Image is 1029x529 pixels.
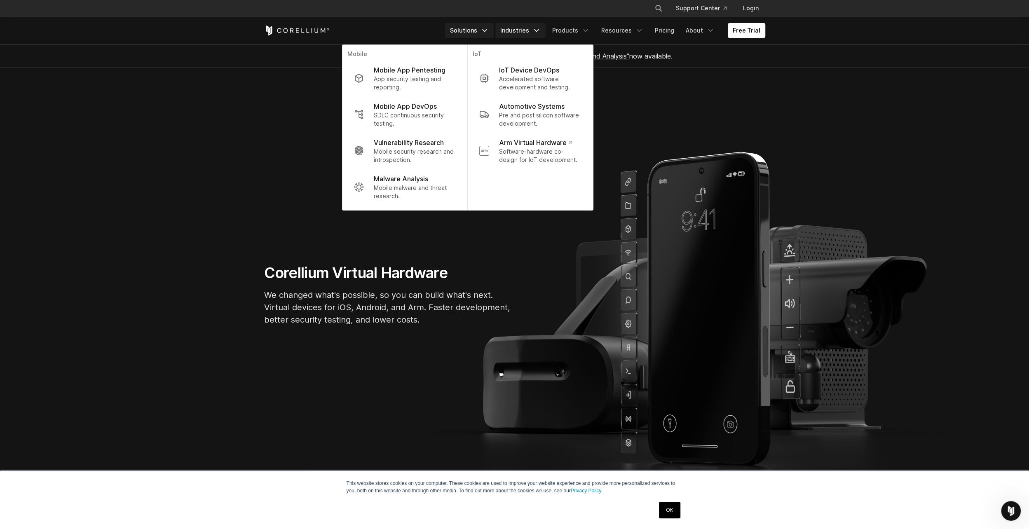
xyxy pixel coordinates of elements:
a: Support Center [669,1,733,16]
p: This website stores cookies on your computer. These cookies are used to improve your website expe... [347,480,683,494]
p: Accelerated software development and testing. [499,75,581,91]
a: Products [547,23,595,38]
p: Software-hardware co-design for IoT development. [499,147,581,164]
div: Navigation Menu [445,23,765,38]
p: Mobile App Pentesting [373,65,445,75]
h1: Corellium Virtual Hardware [264,264,511,282]
p: Vulnerability Research [373,138,443,147]
a: Solutions [445,23,494,38]
p: SDLC continuous security testing. [373,111,455,128]
a: Resources [596,23,648,38]
a: Login [736,1,765,16]
p: IoT [472,50,588,60]
p: Mobile App DevOps [373,101,436,111]
a: Vulnerability Research Mobile security research and introspection. [347,133,462,169]
a: About [681,23,720,38]
a: Mobile App Pentesting App security testing and reporting. [347,60,462,96]
p: We changed what's possible, so you can build what's next. Virtual devices for iOS, Android, and A... [264,289,511,326]
a: Free Trial [728,23,765,38]
a: Privacy Policy. [571,488,602,494]
p: Mobile malware and threat research. [373,184,455,200]
p: Arm Virtual Hardware [499,138,572,147]
a: IoT Device DevOps Accelerated software development and testing. [472,60,588,96]
p: Automotive Systems [499,101,564,111]
a: Industries [495,23,546,38]
button: Search [651,1,666,16]
a: OK [659,502,680,518]
a: Malware Analysis Mobile malware and threat research. [347,169,462,205]
iframe: Intercom live chat [1001,501,1021,521]
div: Navigation Menu [645,1,765,16]
p: Pre and post silicon software development. [499,111,581,128]
p: App security testing and reporting. [373,75,455,91]
p: IoT Device DevOps [499,65,559,75]
a: Arm Virtual Hardware Software-hardware co-design for IoT development. [472,133,588,169]
a: Corellium Home [264,26,330,35]
p: Mobile security research and introspection. [373,147,455,164]
a: Automotive Systems Pre and post silicon software development. [472,96,588,133]
p: Mobile [347,50,462,60]
p: Malware Analysis [373,174,428,184]
a: Mobile App DevOps SDLC continuous security testing. [347,96,462,133]
a: Pricing [650,23,679,38]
